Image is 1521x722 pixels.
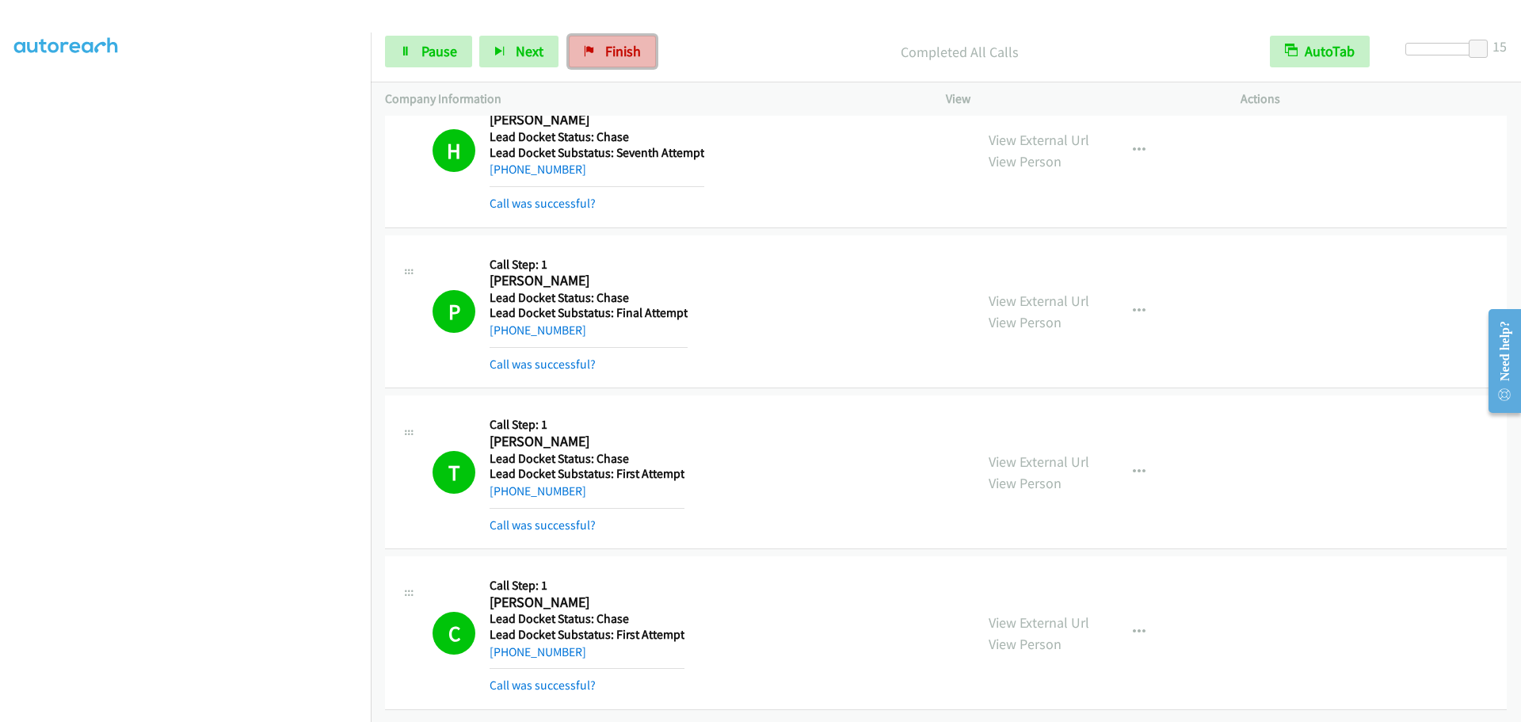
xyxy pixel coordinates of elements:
a: Call was successful? [490,357,596,372]
a: [PHONE_NUMBER] [490,483,586,499]
button: Next [479,36,558,67]
h1: P [433,290,475,333]
h5: Lead Docket Status: Chase [490,611,684,627]
h5: Lead Docket Substatus: Final Attempt [490,305,688,321]
p: View [946,90,1212,109]
h5: Call Step: 1 [490,578,684,594]
div: 15 [1492,36,1507,57]
a: View External Url [989,613,1089,632]
p: Completed All Calls [677,41,1241,63]
h5: Call Step: 1 [490,257,688,273]
h2: [PERSON_NAME] [490,272,688,290]
a: View External Url [989,453,1089,471]
a: View External Url [989,131,1089,149]
h2: [PERSON_NAME] [490,594,684,612]
a: Pause [385,36,472,67]
h5: Lead Docket Substatus: First Attempt [490,466,684,482]
a: [PHONE_NUMBER] [490,323,586,338]
a: Call was successful? [490,678,596,693]
a: View Person [989,152,1062,170]
h5: Lead Docket Status: Chase [490,451,684,467]
p: Company Information [385,90,917,109]
a: View Person [989,635,1062,653]
h2: [PERSON_NAME] [490,433,684,451]
h2: [PERSON_NAME] [490,111,700,129]
h5: Call Step: 1 [490,417,684,433]
h1: H [433,129,475,172]
h5: Lead Docket Status: Chase [490,129,704,145]
a: View External Url [989,292,1089,310]
button: AutoTab [1270,36,1370,67]
a: [PHONE_NUMBER] [490,162,586,177]
h5: Lead Docket Status: Chase [490,290,688,306]
a: View Person [989,474,1062,492]
a: [PHONE_NUMBER] [490,644,586,659]
a: View Person [989,313,1062,331]
span: Pause [421,42,457,60]
h1: T [433,451,475,494]
h1: C [433,612,475,655]
h5: Lead Docket Substatus: First Attempt [490,627,684,643]
a: Finish [569,36,656,67]
h5: Lead Docket Substatus: Seventh Attempt [490,145,704,161]
span: Finish [605,42,641,60]
iframe: Resource Center [1475,298,1521,424]
a: Call was successful? [490,196,596,211]
span: Next [516,42,543,60]
p: Actions [1241,90,1507,109]
a: Call was successful? [490,518,596,533]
